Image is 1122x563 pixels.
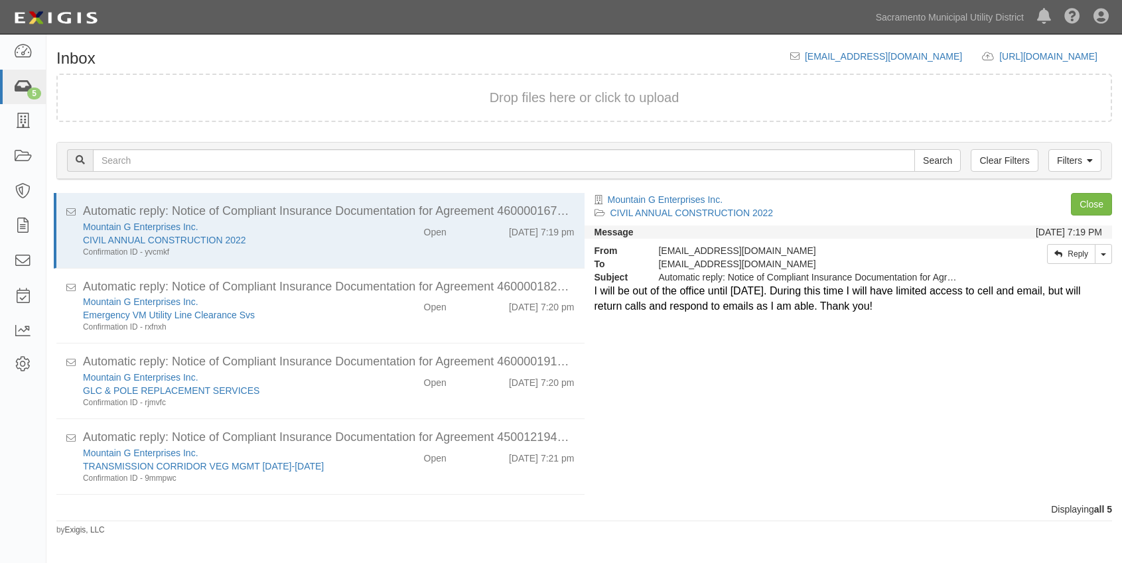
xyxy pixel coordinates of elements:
[585,244,649,257] strong: From
[83,372,198,383] a: Mountain G Enterprises Inc.
[424,371,447,389] div: Open
[83,322,361,333] div: Confirmation ID - rxfnxh
[83,203,575,220] div: Automatic reply: Notice of Compliant Insurance Documentation for Agreement 4600001672 - Sacrament...
[83,397,361,408] div: Confirmation ID - rjmvfc
[27,88,41,99] div: 5
[424,446,447,465] div: Open
[83,429,575,446] div: Automatic reply: Notice of Compliant Insurance Documentation for Agreement 4500121946 - Sacrament...
[490,88,679,107] button: Drop files here or click to upload
[999,51,1112,62] a: [URL][DOMAIN_NAME]
[83,296,198,307] a: Mountain G Enterprises Inc.
[869,4,1030,31] a: Sacramento Municipal Utility District
[595,227,634,237] strong: Message
[424,220,447,239] div: Open
[1071,193,1112,216] a: Close
[10,6,102,30] img: logo-5460c22ac91f19d4615b14bd174203de0afe785f0fc80cf4dbbc73dc1793850b.png
[648,271,970,284] div: Automatic reply: Notice of Compliant Insurance Documentation for Agreement 4600001672 - Sacrament...
[83,310,255,320] a: Emergency VM Utility Line Clearance Svs
[1047,244,1095,264] a: Reply
[509,295,575,314] div: [DATE] 7:20 pm
[83,247,361,258] div: Confirmation ID - yvcmkf
[585,257,649,271] strong: To
[509,220,575,239] div: [DATE] 7:19 pm
[46,503,1122,516] div: Displaying
[509,446,575,465] div: [DATE] 7:21 pm
[971,149,1038,172] a: Clear Filters
[56,50,96,67] h1: Inbox
[610,208,774,218] a: CIVIL ANNUAL CONSTRUCTION 2022
[83,235,246,245] a: CIVIL ANNUAL CONSTRUCTION 2022
[1064,9,1080,25] i: Help Center - Complianz
[914,149,961,172] input: Search
[83,473,361,484] div: Confirmation ID - 9mmpwc
[585,271,649,284] strong: Subject
[1036,225,1102,239] div: [DATE] 7:19 PM
[805,51,962,62] a: [EMAIL_ADDRESS][DOMAIN_NAME]
[1094,504,1112,515] b: all 5
[83,448,198,458] a: Mountain G Enterprises Inc.
[595,285,1081,312] span: I will be out of the office until [DATE]. During this time I will have limited access to cell and...
[83,279,575,296] div: Automatic reply: Notice of Compliant Insurance Documentation for Agreement 4600001825 - Sacrament...
[83,353,575,371] div: Automatic reply: Notice of Compliant Insurance Documentation for Agreement 4600001917 - Sacrament...
[608,194,723,205] a: Mountain G Enterprises Inc.
[83,221,198,232] a: Mountain G Enterprises Inc.
[93,149,915,172] input: Search
[509,371,575,389] div: [DATE] 7:20 pm
[83,385,259,396] a: GLC & POLE REPLACEMENT SERVICES
[424,295,447,314] div: Open
[1048,149,1101,172] a: Filters
[648,257,970,271] div: agreement-h3mxtm@smud.complianz.com
[56,525,105,536] small: by
[648,244,970,257] div: [EMAIL_ADDRESS][DOMAIN_NAME]
[65,525,105,534] a: Exigis, LLC
[83,461,324,471] a: TRANSMISSION CORRIDOR VEG MGMT [DATE]-[DATE]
